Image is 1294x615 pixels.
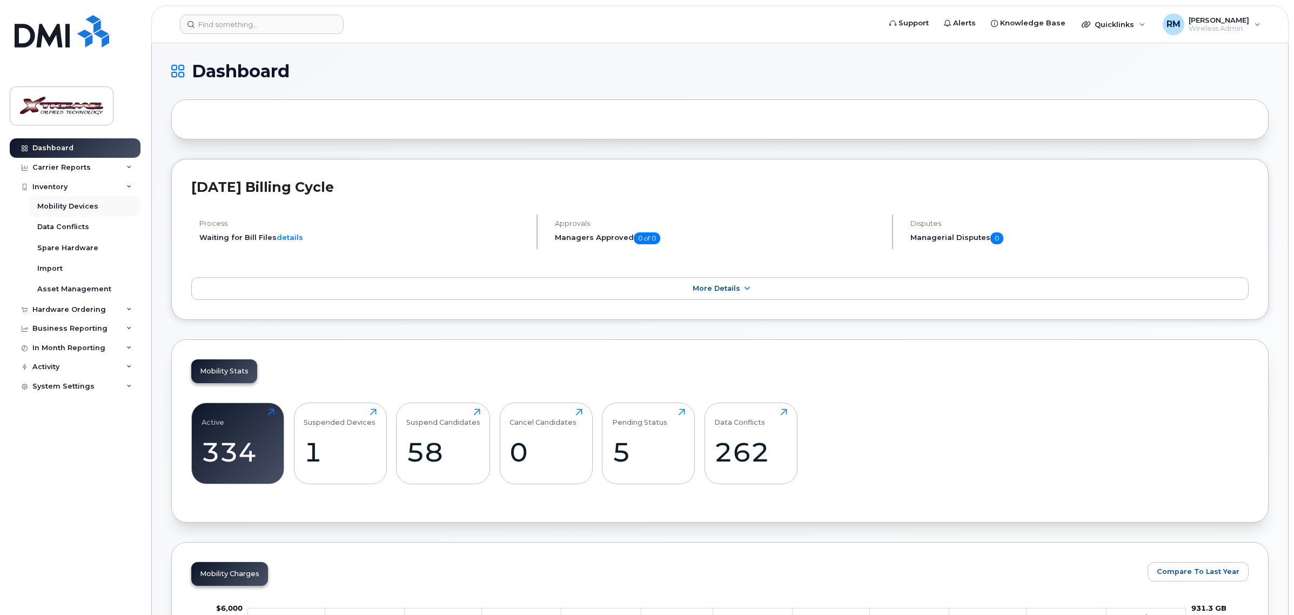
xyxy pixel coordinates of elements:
[910,232,1249,244] h5: Managerial Disputes
[555,232,883,244] h5: Managers Approved
[714,409,787,478] a: Data Conflicts262
[406,436,480,468] div: 58
[216,604,243,612] g: $0
[693,284,740,292] span: More Details
[910,219,1249,228] h4: Disputes
[509,409,576,426] div: Cancel Candidates
[509,436,582,468] div: 0
[612,409,667,426] div: Pending Status
[634,232,660,244] span: 0 of 0
[714,436,787,468] div: 262
[1247,568,1286,607] iframe: Messenger Launcher
[202,436,274,468] div: 334
[612,409,685,478] a: Pending Status5
[216,604,243,612] tspan: $6,000
[304,436,377,468] div: 1
[202,409,224,426] div: Active
[990,232,1003,244] span: 0
[304,409,376,426] div: Suspended Devices
[1157,566,1239,577] span: Compare To Last Year
[1148,562,1249,581] button: Compare To Last Year
[304,409,377,478] a: Suspended Devices1
[406,409,480,478] a: Suspend Candidates58
[199,219,527,228] h4: Process
[1191,604,1226,612] tspan: 931.3 GB
[406,409,480,426] div: Suspend Candidates
[199,232,527,243] li: Waiting for Bill Files
[191,179,1249,195] h2: [DATE] Billing Cycle
[714,409,765,426] div: Data Conflicts
[277,233,303,242] a: details
[509,409,582,478] a: Cancel Candidates0
[202,409,274,478] a: Active334
[192,63,290,79] span: Dashboard
[612,436,685,468] div: 5
[555,219,883,228] h4: Approvals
